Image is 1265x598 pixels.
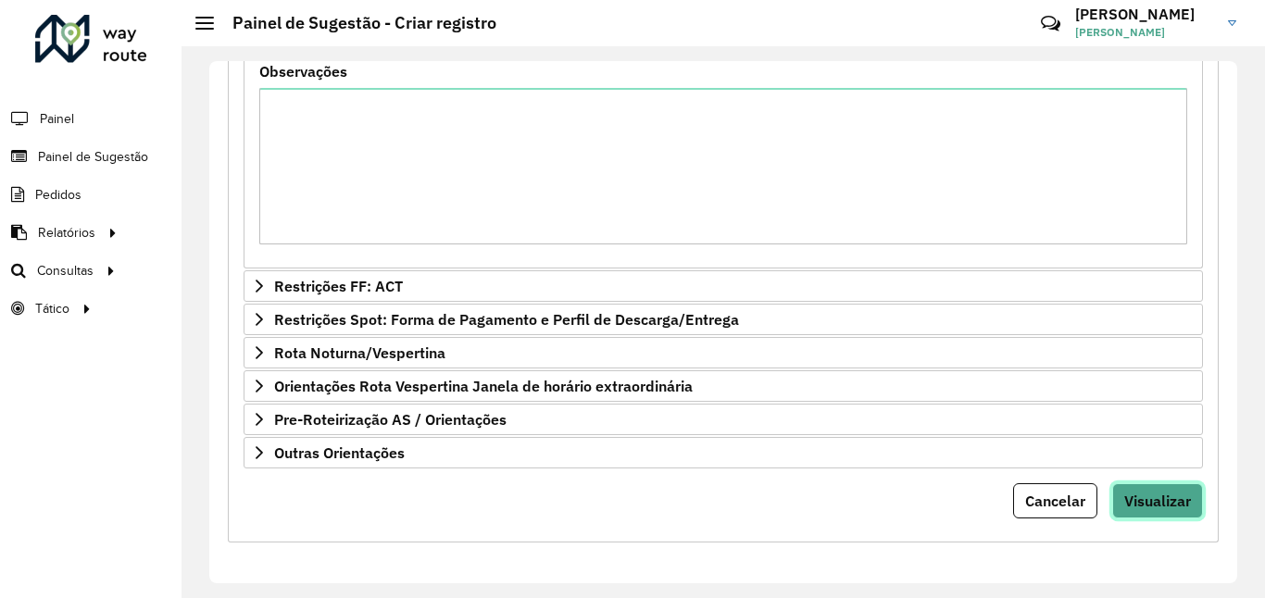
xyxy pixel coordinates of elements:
[244,404,1203,435] a: Pre-Roteirização AS / Orientações
[1075,24,1214,41] span: [PERSON_NAME]
[274,279,403,293] span: Restrições FF: ACT
[259,60,347,82] label: Observações
[244,337,1203,368] a: Rota Noturna/Vespertina
[274,412,507,427] span: Pre-Roteirização AS / Orientações
[244,304,1203,335] a: Restrições Spot: Forma de Pagamento e Perfil de Descarga/Entrega
[274,345,445,360] span: Rota Noturna/Vespertina
[40,109,74,129] span: Painel
[1124,492,1191,510] span: Visualizar
[274,379,693,393] span: Orientações Rota Vespertina Janela de horário extraordinária
[1025,492,1085,510] span: Cancelar
[35,299,69,318] span: Tático
[244,437,1203,468] a: Outras Orientações
[1112,483,1203,518] button: Visualizar
[244,370,1203,402] a: Orientações Rota Vespertina Janela de horário extraordinária
[1075,6,1214,23] h3: [PERSON_NAME]
[274,445,405,460] span: Outras Orientações
[1013,483,1097,518] button: Cancelar
[274,312,739,327] span: Restrições Spot: Forma de Pagamento e Perfil de Descarga/Entrega
[38,147,148,167] span: Painel de Sugestão
[38,223,95,243] span: Relatórios
[214,13,496,33] h2: Painel de Sugestão - Criar registro
[35,185,81,205] span: Pedidos
[244,270,1203,302] a: Restrições FF: ACT
[1031,4,1071,44] a: Contato Rápido
[37,261,94,280] span: Consultas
